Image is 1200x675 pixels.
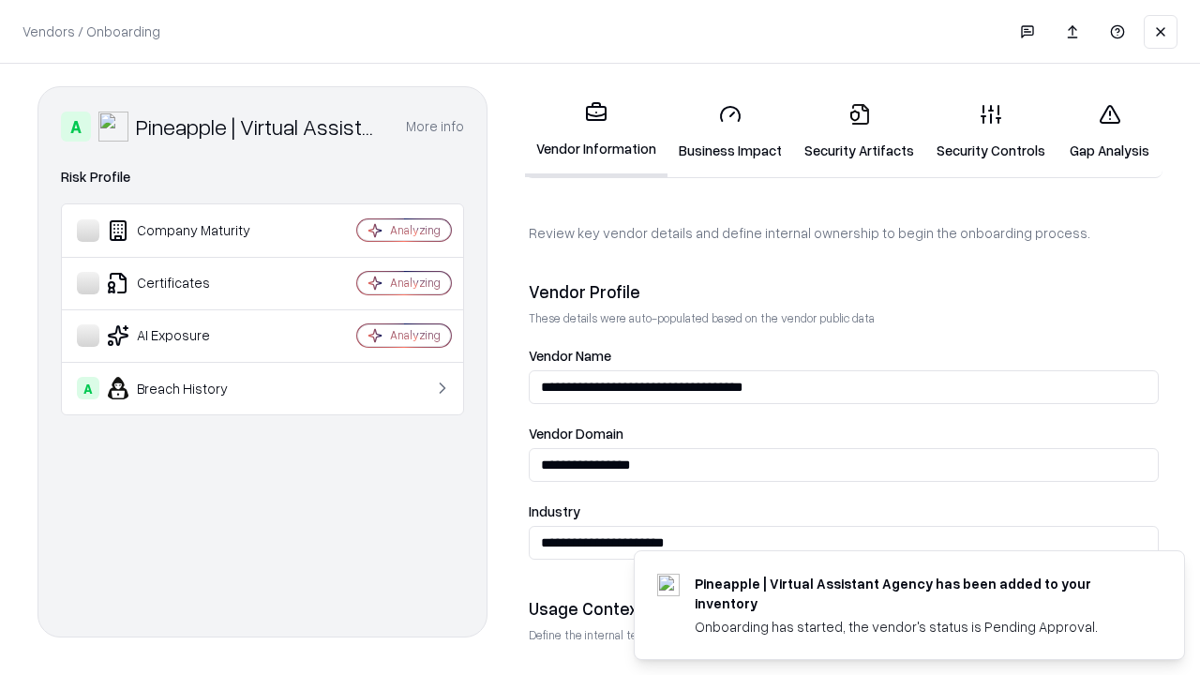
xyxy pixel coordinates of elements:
img: trypineapple.com [657,574,680,596]
p: Define the internal team and reason for using this vendor. This helps assess business relevance a... [529,627,1159,643]
p: Vendors / Onboarding [22,22,160,41]
label: Vendor Domain [529,427,1159,441]
div: Onboarding has started, the vendor's status is Pending Approval. [695,617,1139,637]
div: Usage Context [529,597,1159,620]
button: More info [406,110,464,143]
a: Vendor Information [525,86,667,177]
label: Industry [529,504,1159,518]
div: Analyzing [390,222,441,238]
div: A [77,377,99,399]
div: Risk Profile [61,166,464,188]
div: Breach History [77,377,301,399]
a: Security Controls [925,88,1057,175]
img: Pineapple | Virtual Assistant Agency [98,112,128,142]
div: Certificates [77,272,301,294]
div: Pineapple | Virtual Assistant Agency has been added to your inventory [695,574,1139,613]
div: A [61,112,91,142]
div: Pineapple | Virtual Assistant Agency [136,112,383,142]
div: Company Maturity [77,219,301,242]
a: Gap Analysis [1057,88,1162,175]
div: Analyzing [390,275,441,291]
div: Vendor Profile [529,280,1159,303]
div: AI Exposure [77,324,301,347]
label: Vendor Name [529,349,1159,363]
a: Business Impact [667,88,793,175]
p: These details were auto-populated based on the vendor public data [529,310,1159,326]
div: Analyzing [390,327,441,343]
p: Review key vendor details and define internal ownership to begin the onboarding process. [529,223,1159,243]
a: Security Artifacts [793,88,925,175]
